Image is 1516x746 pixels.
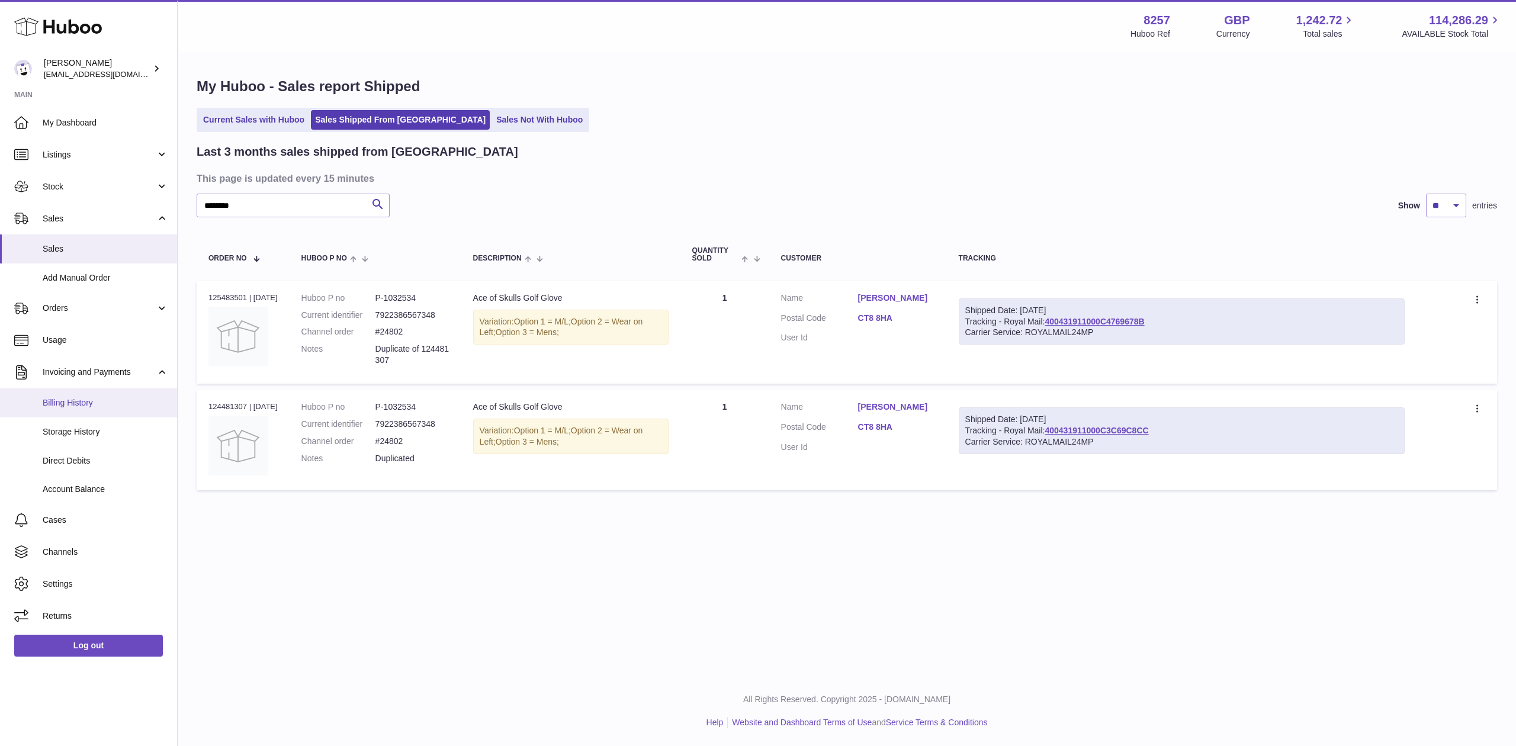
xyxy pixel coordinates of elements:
div: [PERSON_NAME] [44,57,150,80]
div: Carrier Service: ROYALMAIL24MP [965,327,1398,338]
a: CT8 8HA [858,422,935,433]
div: Variation: [473,419,669,454]
span: Description [473,255,522,262]
dt: Name [781,401,858,416]
dt: Notes [301,343,375,366]
dt: Channel order [301,436,375,447]
div: Tracking - Royal Mail: [959,407,1405,454]
dt: Notes [301,453,375,464]
span: Total sales [1303,28,1356,40]
span: Option 3 = Mens; [496,437,559,446]
dt: Current identifier [301,310,375,321]
img: no-photo.jpg [208,307,268,366]
span: Account Balance [43,484,168,495]
dt: Postal Code [781,313,858,327]
a: Sales Shipped From [GEOGRAPHIC_DATA] [311,110,490,130]
span: Sales [43,243,168,255]
dt: Huboo P no [301,292,375,304]
a: [PERSON_NAME] [858,292,935,304]
a: 400431911000C4769678B [1045,317,1144,326]
span: Billing History [43,397,168,409]
div: Variation: [473,310,669,345]
div: Tracking - Royal Mail: [959,298,1405,345]
a: Help [706,718,724,727]
span: Option 1 = M/L; [514,317,571,326]
span: Orders [43,303,156,314]
span: Channels [43,546,168,558]
dd: 7922386567348 [375,310,449,321]
span: 114,286.29 [1429,12,1488,28]
dt: Name [781,292,858,307]
dd: P-1032534 [375,401,449,413]
span: Option 1 = M/L; [514,426,571,435]
span: Stock [43,181,156,192]
span: 1,242.72 [1296,12,1342,28]
span: Usage [43,335,168,346]
span: Order No [208,255,247,262]
span: Quantity Sold [692,247,739,262]
dd: #24802 [375,436,449,447]
p: Duplicated [375,453,449,464]
a: 1,242.72 Total sales [1296,12,1356,40]
span: Listings [43,149,156,160]
div: Ace of Skulls Golf Glove [473,401,669,413]
a: 114,286.29 AVAILABLE Stock Total [1402,12,1502,40]
a: CT8 8HA [858,313,935,324]
span: Storage History [43,426,168,438]
a: Log out [14,635,163,656]
h1: My Huboo - Sales report Shipped [197,77,1497,96]
a: Current Sales with Huboo [199,110,309,130]
span: Option 3 = Mens; [496,327,559,337]
a: Service Terms & Conditions [886,718,988,727]
span: Sales [43,213,156,224]
dt: User Id [781,332,858,343]
dd: P-1032534 [375,292,449,304]
div: Customer [781,255,935,262]
a: 400431911000C3C69C8CC [1045,426,1148,435]
div: Ace of Skulls Golf Glove [473,292,669,304]
td: 1 [680,281,769,384]
div: 125483501 | [DATE] [208,292,278,303]
dt: Postal Code [781,422,858,436]
span: My Dashboard [43,117,168,128]
h3: This page is updated every 15 minutes [197,172,1494,185]
span: Huboo P no [301,255,347,262]
td: 1 [680,390,769,490]
div: Tracking [959,255,1405,262]
div: Huboo Ref [1130,28,1170,40]
span: Settings [43,578,168,590]
img: no-photo.jpg [208,416,268,475]
label: Show [1398,200,1420,211]
dt: Huboo P no [301,401,375,413]
h2: Last 3 months sales shipped from [GEOGRAPHIC_DATA] [197,144,518,160]
li: and [728,717,987,728]
span: Option 2 = Wear on Left; [480,426,643,446]
strong: 8257 [1144,12,1170,28]
a: Sales Not With Huboo [492,110,587,130]
div: 124481307 | [DATE] [208,401,278,412]
span: Returns [43,610,168,622]
div: Carrier Service: ROYALMAIL24MP [965,436,1398,448]
a: [PERSON_NAME] [858,401,935,413]
span: Cases [43,515,168,526]
dt: Current identifier [301,419,375,430]
span: Invoicing and Payments [43,366,156,378]
strong: GBP [1224,12,1250,28]
span: entries [1472,200,1497,211]
dt: Channel order [301,326,375,337]
span: [EMAIL_ADDRESS][DOMAIN_NAME] [44,69,174,79]
div: Currency [1216,28,1250,40]
div: Shipped Date: [DATE] [965,305,1398,316]
p: Duplicate of 124481307 [375,343,449,366]
a: Website and Dashboard Terms of Use [732,718,872,727]
div: Shipped Date: [DATE] [965,414,1398,425]
img: don@skinsgolf.com [14,60,32,78]
p: All Rights Reserved. Copyright 2025 - [DOMAIN_NAME] [187,694,1507,705]
span: Add Manual Order [43,272,168,284]
dd: #24802 [375,326,449,337]
dt: User Id [781,442,858,453]
span: AVAILABLE Stock Total [1402,28,1502,40]
span: Direct Debits [43,455,168,467]
dd: 7922386567348 [375,419,449,430]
